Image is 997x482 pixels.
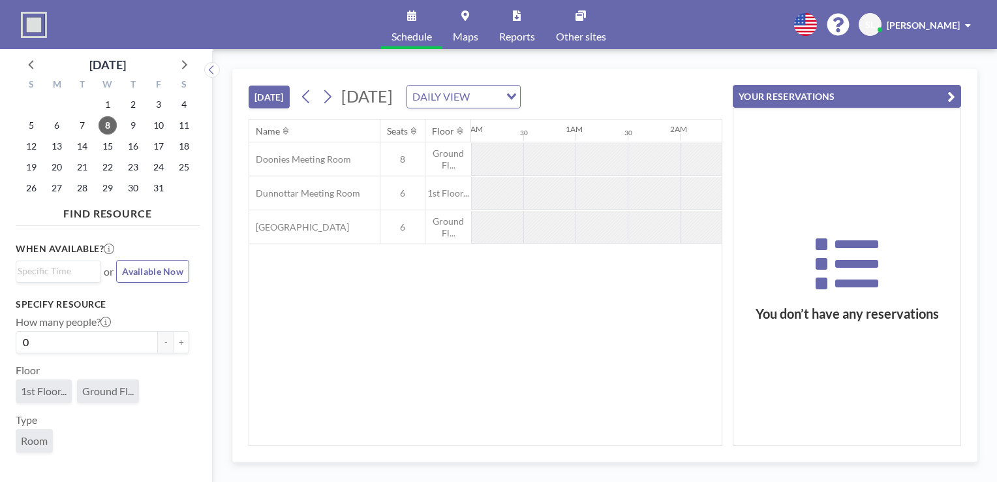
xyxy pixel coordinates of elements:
[249,187,360,199] span: Dunnottar Meeting Room
[171,77,196,94] div: S
[116,260,189,283] button: Available Now
[99,137,117,155] span: Wednesday, October 15, 2025
[249,153,351,165] span: Doonies Meeting Room
[865,19,875,31] span: SL
[73,137,91,155] span: Tuesday, October 14, 2025
[22,116,40,135] span: Sunday, October 5, 2025
[499,31,535,42] span: Reports
[520,129,528,137] div: 30
[175,116,193,135] span: Saturday, October 11, 2025
[249,221,349,233] span: [GEOGRAPHIC_DATA]
[407,86,520,108] div: Search for option
[425,187,471,199] span: 1st Floor...
[22,179,40,197] span: Sunday, October 26, 2025
[48,179,66,197] span: Monday, October 27, 2025
[44,77,70,94] div: M
[99,179,117,197] span: Wednesday, October 29, 2025
[22,137,40,155] span: Sunday, October 12, 2025
[89,56,126,74] div: [DATE]
[175,137,193,155] span: Saturday, October 18, 2025
[16,261,100,281] div: Search for option
[887,20,960,31] span: [PERSON_NAME]
[410,88,472,105] span: DAILY VIEW
[104,265,114,278] span: or
[380,221,425,233] span: 6
[380,187,425,199] span: 6
[99,158,117,176] span: Wednesday, October 22, 2025
[70,77,95,94] div: T
[16,202,200,220] h4: FIND RESOURCE
[249,86,290,108] button: [DATE]
[149,95,168,114] span: Friday, October 3, 2025
[149,179,168,197] span: Friday, October 31, 2025
[122,266,183,277] span: Available Now
[19,77,44,94] div: S
[99,116,117,135] span: Wednesday, October 8, 2025
[380,153,425,165] span: 8
[256,125,280,137] div: Name
[474,88,498,105] input: Search for option
[387,125,408,137] div: Seats
[21,434,48,447] span: Room
[73,158,91,176] span: Tuesday, October 21, 2025
[461,124,483,134] div: 12AM
[391,31,432,42] span: Schedule
[16,364,40,377] label: Floor
[149,116,168,135] span: Friday, October 10, 2025
[48,116,66,135] span: Monday, October 6, 2025
[120,77,146,94] div: T
[124,95,142,114] span: Thursday, October 2, 2025
[95,77,121,94] div: W
[670,124,687,134] div: 2AM
[624,129,632,137] div: 30
[341,86,393,106] span: [DATE]
[175,95,193,114] span: Saturday, October 4, 2025
[16,298,189,310] h3: Specify resource
[733,306,960,322] h3: You don’t have any reservations
[21,385,67,397] span: 1st Floor...
[453,31,478,42] span: Maps
[124,158,142,176] span: Thursday, October 23, 2025
[16,315,111,329] label: How many people?
[124,116,142,135] span: Thursday, October 9, 2025
[82,385,134,397] span: Ground Fl...
[149,137,168,155] span: Friday, October 17, 2025
[73,116,91,135] span: Tuesday, October 7, 2025
[425,148,471,170] span: Ground Fl...
[22,158,40,176] span: Sunday, October 19, 2025
[16,413,37,426] label: Type
[149,158,168,176] span: Friday, October 24, 2025
[556,31,606,42] span: Other sites
[146,77,171,94] div: F
[48,158,66,176] span: Monday, October 20, 2025
[175,158,193,176] span: Saturday, October 25, 2025
[432,125,454,137] div: Floor
[124,179,142,197] span: Thursday, October 30, 2025
[48,137,66,155] span: Monday, October 13, 2025
[18,264,93,278] input: Search for option
[99,95,117,114] span: Wednesday, October 1, 2025
[733,85,961,108] button: YOUR RESERVATIONS
[174,331,189,353] button: +
[425,216,471,238] span: Ground Fl...
[158,331,174,353] button: -
[566,124,583,134] div: 1AM
[124,137,142,155] span: Thursday, October 16, 2025
[73,179,91,197] span: Tuesday, October 28, 2025
[21,12,47,38] img: organization-logo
